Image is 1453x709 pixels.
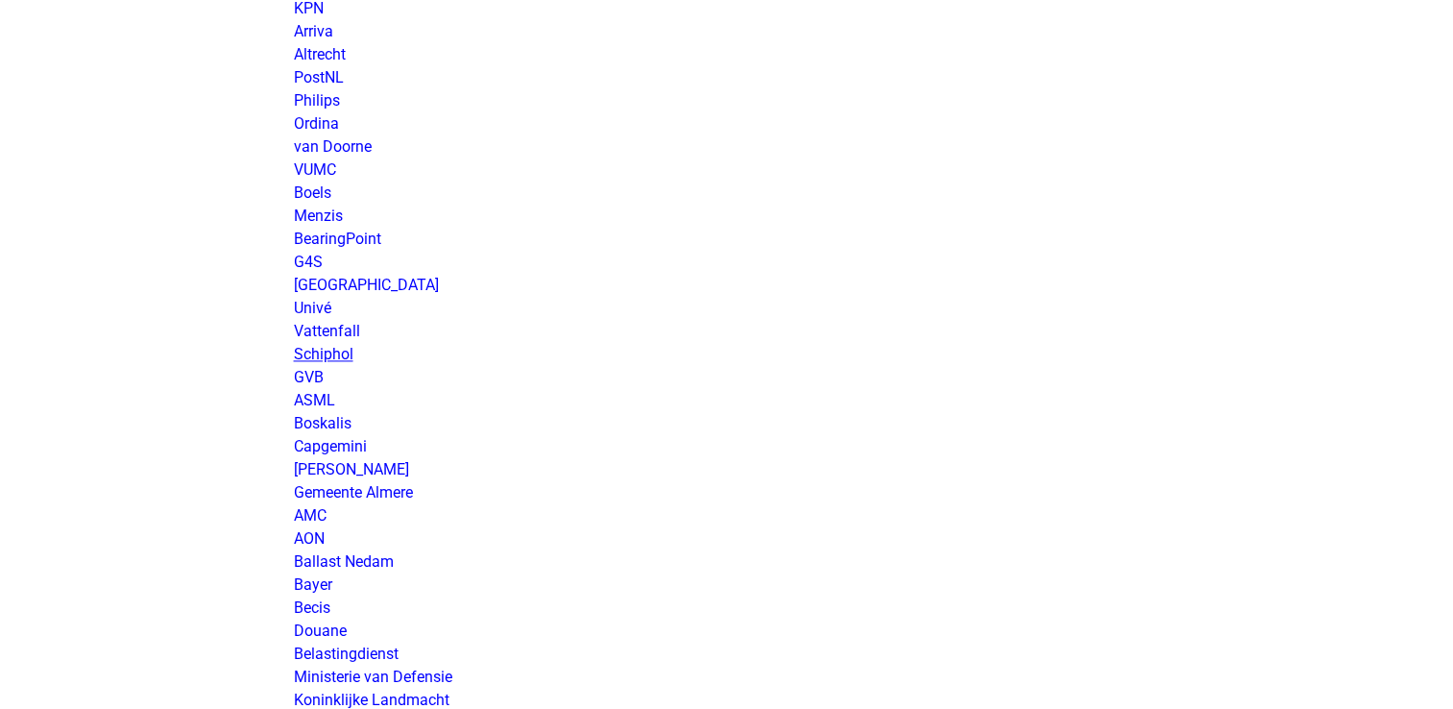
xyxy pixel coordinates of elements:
[294,276,439,294] a: [GEOGRAPHIC_DATA]
[294,345,353,363] a: Schiphol
[294,691,449,709] a: Koninklijke Landmacht
[294,460,409,478] a: [PERSON_NAME]
[294,114,339,133] a: Ordina
[294,230,381,248] a: BearingPoint
[294,391,335,409] a: ASML
[294,483,413,501] a: Gemeente Almere
[294,368,324,386] a: GVB
[294,645,399,663] a: Belastingdienst
[294,253,323,271] a: G4S
[294,22,333,40] a: Arriva
[294,668,452,686] a: Ministerie van Defensie
[294,575,332,594] a: Bayer
[294,183,331,202] a: Boels
[294,599,330,617] a: Becis
[294,437,367,455] a: Capgemini
[294,506,327,525] a: AMC
[294,91,340,110] a: Philips
[294,137,372,156] a: van Doorne
[294,552,394,571] a: Ballast Nedam
[294,160,336,179] a: VUMC
[294,68,344,86] a: PostNL
[294,299,331,317] a: Univé
[294,45,346,63] a: Altrecht
[294,622,347,640] a: Douane
[294,414,351,432] a: Boskalis
[294,529,325,548] a: AON
[294,207,343,225] a: Menzis
[294,322,360,340] a: Vattenfall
